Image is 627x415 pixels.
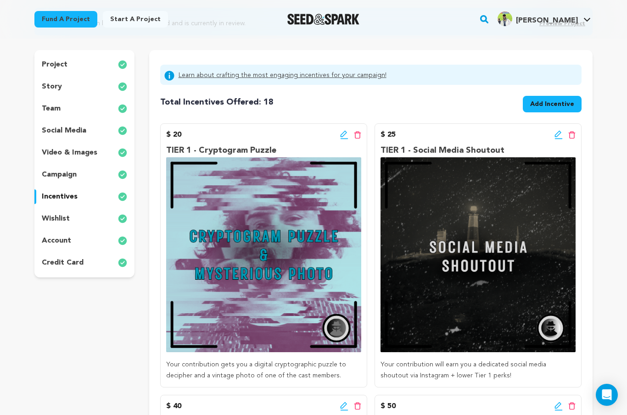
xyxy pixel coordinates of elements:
p: $ 40 [166,401,181,412]
img: 6a28af222fca9ac6.jpg [498,11,512,26]
img: check-circle-full.svg [118,213,127,224]
p: Your contribution gets you a digital cryptographic puzzle to decipher and a vintage photo of one ... [166,360,361,382]
span: Total Incentives Offered: [160,98,261,106]
a: Jonathan M.'s Profile [496,10,593,26]
a: Fund a project [34,11,97,28]
p: story [42,81,62,92]
img: check-circle-full.svg [118,59,127,70]
a: Seed&Spark Homepage [287,14,359,25]
img: check-circle-full.svg [118,169,127,180]
p: $ 20 [166,129,181,140]
div: Open Intercom Messenger [596,384,618,406]
button: video & images [34,145,134,160]
a: Start a project [103,11,168,28]
p: TIER 1 - Social Media Shoutout [381,144,576,157]
img: check-circle-full.svg [118,125,127,136]
img: check-circle-full.svg [118,81,127,92]
span: Jonathan M.'s Profile [496,10,593,29]
img: Seed&Spark Logo Dark Mode [287,14,359,25]
p: $ 50 [381,401,396,412]
p: Your contribution will earn you a dedicated social media shoutout via Instagram + lower Tier 1 pe... [381,360,576,382]
p: incentives [42,191,78,202]
button: wishlist [34,211,134,226]
p: campaign [42,169,77,180]
a: Learn about crafting the most engaging incentives for your campaign! [179,70,386,81]
button: account [34,233,134,248]
button: incentives [34,189,134,204]
img: check-circle-full.svg [118,257,127,268]
button: story [34,79,134,94]
img: incentive [166,157,361,352]
img: check-circle-full.svg [118,235,127,246]
h4: 18 [160,96,274,109]
p: project [42,59,67,70]
span: [PERSON_NAME] [516,17,578,24]
span: Add Incentive [530,100,574,109]
p: team [42,103,61,114]
p: $ 25 [381,129,396,140]
p: social media [42,125,86,136]
button: campaign [34,167,134,182]
p: video & images [42,147,97,158]
button: credit card [34,255,134,270]
img: check-circle-full.svg [118,103,127,114]
button: Add Incentive [523,96,582,112]
img: check-circle-full.svg [118,147,127,158]
button: project [34,57,134,72]
p: account [42,235,71,246]
button: team [34,101,134,116]
button: social media [34,123,134,138]
img: incentive [381,157,576,352]
div: Jonathan M.'s Profile [498,11,578,26]
img: check-circle-full.svg [118,191,127,202]
p: credit card [42,257,84,268]
p: TIER 1 - Cryptogram Puzzle [166,144,361,157]
p: wishlist [42,213,70,224]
